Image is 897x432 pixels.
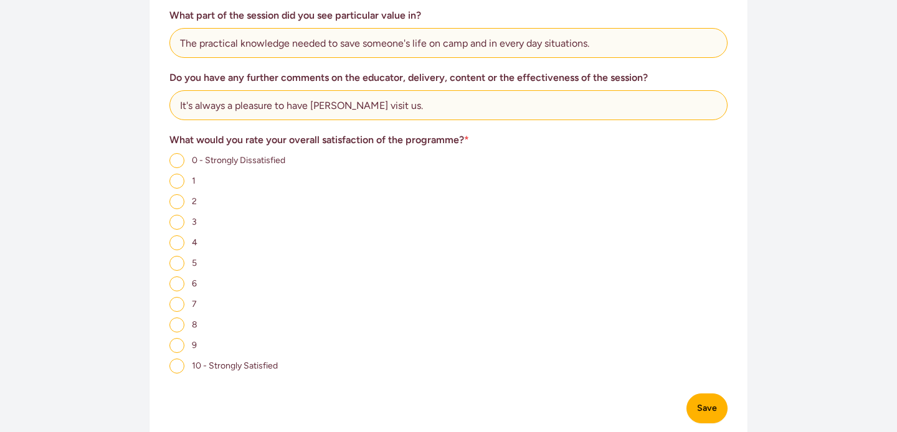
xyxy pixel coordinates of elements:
button: Save [686,393,728,423]
input: 10 - Strongly Satisfied [169,359,184,373]
input: 0 - Strongly Dissatisfied [169,153,184,168]
span: 4 [192,237,197,248]
input: 2 [169,194,184,209]
input: 4 [169,235,184,250]
span: 1 [192,176,196,186]
h3: Do you have any further comments on the educator, delivery, content or the effectiveness of the s... [169,70,728,85]
input: 8 [169,317,184,332]
span: 3 [192,217,197,227]
input: 9 [169,338,184,353]
input: 6 [169,276,184,291]
input: 3 [169,215,184,230]
span: 10 - Strongly Satisfied [192,360,278,371]
span: 7 [192,299,197,309]
span: 6 [192,278,197,289]
input: 5 [169,256,184,271]
h3: What part of the session did you see particular value in? [169,8,728,23]
span: 5 [192,258,197,268]
input: 1 [169,174,184,189]
span: 8 [192,319,197,330]
span: 2 [192,196,197,207]
span: 9 [192,340,197,350]
span: 0 - Strongly Dissatisfied [192,155,285,166]
h3: What would you rate your overall satisfaction of the programme? [169,133,728,148]
input: 7 [169,297,184,312]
